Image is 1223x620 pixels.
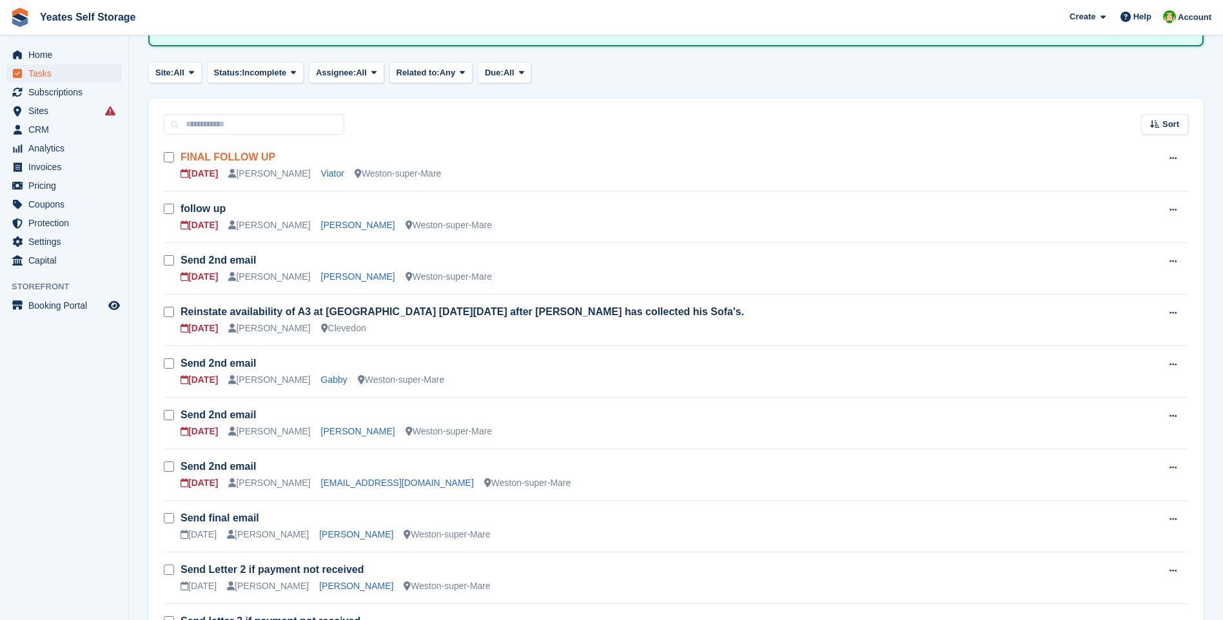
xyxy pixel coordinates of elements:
div: [DATE] [181,425,218,438]
a: follow up [181,203,226,214]
span: All [504,66,514,79]
a: [PERSON_NAME] [319,529,393,539]
div: [PERSON_NAME] [228,218,310,232]
button: Site: All [148,62,202,83]
button: Status: Incomplete [207,62,304,83]
span: CRM [28,121,106,139]
span: All [173,66,184,79]
span: Storefront [12,280,128,293]
span: Due: [485,66,504,79]
i: Smart entry sync failures have occurred [105,106,115,116]
span: Booking Portal [28,296,106,315]
span: Invoices [28,158,106,176]
span: Sites [28,102,106,120]
span: Analytics [28,139,106,157]
a: Send 2nd email [181,255,256,266]
a: menu [6,296,122,315]
a: Send 2nd email [181,461,256,472]
a: Reinstate availability of A3 at [GEOGRAPHIC_DATA] [DATE][DATE] after [PERSON_NAME] has collected ... [181,306,744,317]
a: menu [6,195,122,213]
a: menu [6,139,122,157]
a: [PERSON_NAME] [321,220,395,230]
a: Yeates Self Storage [35,6,141,28]
button: Due: All [478,62,531,83]
img: Angela Field [1163,10,1176,23]
div: Weston-super-Mare [484,476,571,490]
a: Send Letter 2 if payment not received [181,564,364,575]
span: Sort [1162,118,1179,131]
div: [DATE] [181,322,218,335]
a: Viator [321,168,344,179]
div: [DATE] [181,528,217,541]
a: menu [6,64,122,82]
span: Home [28,46,106,64]
div: [DATE] [181,579,217,593]
div: [DATE] [181,218,218,232]
a: [EMAIL_ADDRESS][DOMAIN_NAME] [321,478,474,488]
div: Weston-super-Mare [406,425,492,438]
a: Send 2nd email [181,358,256,369]
span: Account [1178,11,1211,24]
span: All [356,66,367,79]
a: [PERSON_NAME] [319,581,393,591]
a: menu [6,83,122,101]
span: Pricing [28,177,106,195]
a: [PERSON_NAME] [321,271,395,282]
span: Any [440,66,456,79]
div: [PERSON_NAME] [227,528,309,541]
span: Coupons [28,195,106,213]
button: Assignee: All [309,62,384,83]
a: menu [6,177,122,195]
div: Weston-super-Mare [404,528,490,541]
a: menu [6,158,122,176]
a: menu [6,251,122,269]
span: Tasks [28,64,106,82]
div: Weston-super-Mare [406,218,492,232]
a: menu [6,233,122,251]
div: Weston-super-Mare [406,270,492,284]
a: Gabby [321,374,347,385]
a: Preview store [106,298,122,313]
span: Status: [214,66,242,79]
a: Send final email [181,512,259,523]
img: stora-icon-8386f47178a22dfd0bd8f6a31ec36ba5ce8667c1dd55bd0f319d3a0aa187defe.svg [10,8,30,27]
span: Assignee: [316,66,356,79]
div: [DATE] [181,167,218,180]
div: [DATE] [181,270,218,284]
button: Related to: Any [389,62,473,83]
a: menu [6,46,122,64]
span: Incomplete [242,66,287,79]
a: menu [6,121,122,139]
a: [PERSON_NAME] [321,426,395,436]
span: Subscriptions [28,83,106,101]
div: [PERSON_NAME] [228,167,310,180]
div: [PERSON_NAME] [228,476,310,490]
div: Weston-super-Mare [355,167,441,180]
div: [DATE] [181,476,218,490]
a: menu [6,214,122,232]
div: [PERSON_NAME] [228,270,310,284]
span: Help [1133,10,1151,23]
span: Create [1070,10,1095,23]
div: [PERSON_NAME] [228,425,310,438]
span: Capital [28,251,106,269]
span: Protection [28,214,106,232]
div: [DATE] [181,373,218,387]
span: Site: [155,66,173,79]
div: [PERSON_NAME] [227,579,309,593]
a: menu [6,102,122,120]
span: Related to: [396,66,440,79]
div: [PERSON_NAME] [228,322,310,335]
div: Weston-super-Mare [358,373,444,387]
div: [PERSON_NAME] [228,373,310,387]
a: Send 2nd email [181,409,256,420]
span: Settings [28,233,106,251]
div: Clevedon [321,322,366,335]
a: FINAL FOLLOW UP [181,151,275,162]
div: Weston-super-Mare [404,579,490,593]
